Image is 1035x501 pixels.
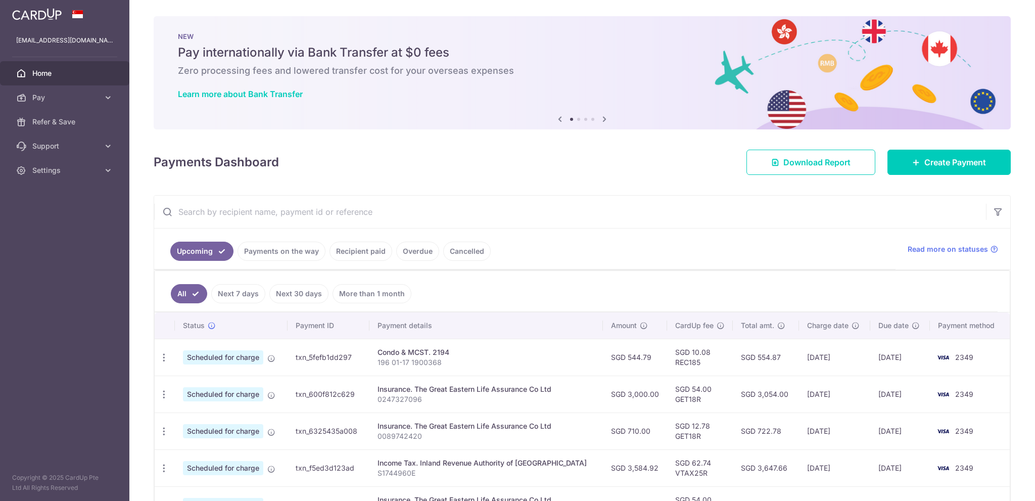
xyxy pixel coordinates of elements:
[603,413,667,449] td: SGD 710.00
[733,449,799,486] td: SGD 3,647.66
[933,462,953,474] img: Bank Card
[211,284,265,303] a: Next 7 days
[955,390,973,398] span: 2349
[154,16,1011,129] img: Bank transfer banner
[154,196,986,228] input: Search by recipient name, payment id or reference
[933,425,953,437] img: Bank Card
[783,156,851,168] span: Download Report
[378,357,595,368] p: 196 01-17 1900368
[170,242,233,261] a: Upcoming
[288,376,369,413] td: txn_600f812c629
[378,431,595,441] p: 0089742420
[369,312,603,339] th: Payment details
[667,376,733,413] td: SGD 54.00 GET18R
[799,449,870,486] td: [DATE]
[887,150,1011,175] a: Create Payment
[741,321,774,331] span: Total amt.
[32,68,99,78] span: Home
[178,44,986,61] h5: Pay internationally via Bank Transfer at $0 fees
[154,153,279,171] h4: Payments Dashboard
[878,321,909,331] span: Due date
[378,421,595,431] div: Insurance. The Great Eastern Life Assurance Co Ltd
[733,339,799,376] td: SGD 554.87
[870,339,930,376] td: [DATE]
[178,32,986,40] p: NEW
[667,449,733,486] td: SGD 62.74 VTAX25R
[603,339,667,376] td: SGD 544.79
[16,35,113,45] p: [EMAIL_ADDRESS][DOMAIN_NAME]
[288,339,369,376] td: txn_5fefb1dd297
[443,242,491,261] a: Cancelled
[183,387,263,401] span: Scheduled for charge
[799,376,870,413] td: [DATE]
[955,353,973,361] span: 2349
[178,89,303,99] a: Learn more about Bank Transfer
[799,413,870,449] td: [DATE]
[378,347,595,357] div: Condo & MCST. 2194
[667,339,733,376] td: SGD 10.08 REC185
[32,141,99,151] span: Support
[330,242,392,261] a: Recipient paid
[32,93,99,103] span: Pay
[378,394,595,404] p: 0247327096
[183,350,263,365] span: Scheduled for charge
[603,449,667,486] td: SGD 3,584.92
[611,321,637,331] span: Amount
[733,413,799,449] td: SGD 722.78
[183,461,263,475] span: Scheduled for charge
[178,65,986,77] h6: Zero processing fees and lowered transfer cost for your overseas expenses
[183,321,205,331] span: Status
[183,424,263,438] span: Scheduled for charge
[870,413,930,449] td: [DATE]
[933,351,953,363] img: Bank Card
[930,312,1010,339] th: Payment method
[675,321,714,331] span: CardUp fee
[396,242,439,261] a: Overdue
[288,413,369,449] td: txn_6325435a008
[269,284,328,303] a: Next 30 days
[378,468,595,478] p: S1744960E
[378,458,595,468] div: Income Tax. Inland Revenue Authority of [GEOGRAPHIC_DATA]
[288,449,369,486] td: txn_f5ed3d123ad
[870,376,930,413] td: [DATE]
[171,284,207,303] a: All
[378,384,595,394] div: Insurance. The Great Eastern Life Assurance Co Ltd
[32,117,99,127] span: Refer & Save
[238,242,325,261] a: Payments on the way
[933,388,953,400] img: Bank Card
[603,376,667,413] td: SGD 3,000.00
[733,376,799,413] td: SGD 3,054.00
[955,427,973,435] span: 2349
[32,165,99,175] span: Settings
[807,321,849,331] span: Charge date
[908,244,998,254] a: Read more on statuses
[288,312,369,339] th: Payment ID
[333,284,411,303] a: More than 1 month
[12,8,62,20] img: CardUp
[746,150,875,175] a: Download Report
[870,449,930,486] td: [DATE]
[799,339,870,376] td: [DATE]
[908,244,988,254] span: Read more on statuses
[924,156,986,168] span: Create Payment
[955,464,973,472] span: 2349
[667,413,733,449] td: SGD 12.78 GET18R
